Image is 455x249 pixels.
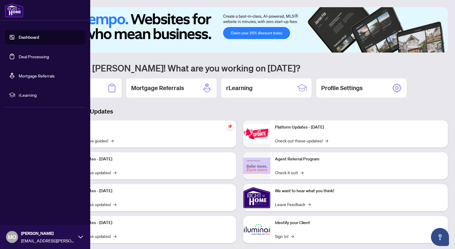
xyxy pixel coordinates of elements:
p: Identify your Client [275,220,443,226]
button: 6 [439,47,442,49]
span: → [113,201,116,208]
p: We want to hear what you think! [275,188,443,194]
span: → [291,233,294,239]
span: → [325,137,328,144]
p: Self-Help [63,124,231,131]
p: Platform Updates - [DATE] [275,124,443,131]
span: → [308,201,311,208]
button: 2 [420,47,423,49]
p: Platform Updates - [DATE] [63,220,231,226]
img: We want to hear what you think! [243,184,270,211]
h2: Profile Settings [321,84,363,92]
button: 4 [430,47,432,49]
a: Mortgage Referrals [19,73,55,78]
a: Check out these updates!→ [275,137,328,144]
img: logo [5,3,23,17]
span: → [111,137,114,144]
img: Identify your Client [243,216,270,243]
a: Dashboard [19,35,39,40]
span: [EMAIL_ADDRESS][PERSON_NAME][DOMAIN_NAME] [21,237,75,244]
p: Platform Updates - [DATE] [63,188,231,194]
button: 3 [425,47,427,49]
span: → [301,169,304,176]
h2: Mortgage Referrals [131,84,184,92]
h3: Brokerage & Industry Updates [31,107,448,116]
button: 5 [435,47,437,49]
img: Agent Referral Program [243,158,270,174]
button: 1 [408,47,418,49]
button: Open asap [431,228,449,246]
a: Deal Processing [19,54,49,59]
span: → [113,233,116,239]
h1: Welcome back [PERSON_NAME]! What are you working on [DATE]? [31,62,448,74]
p: Agent Referral Program [275,156,443,162]
a: Check it out!→ [275,169,304,176]
p: Platform Updates - [DATE] [63,156,231,162]
h2: rLearning [226,84,253,92]
span: → [113,169,116,176]
img: Platform Updates - June 23, 2025 [243,124,270,143]
span: MO [8,233,16,241]
span: rLearning [19,92,81,98]
span: pushpin [226,123,234,130]
img: Slide 0 [31,7,448,53]
span: [PERSON_NAME] [21,230,75,237]
a: Sign In!→ [275,233,294,239]
a: Leave Feedback→ [275,201,311,208]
